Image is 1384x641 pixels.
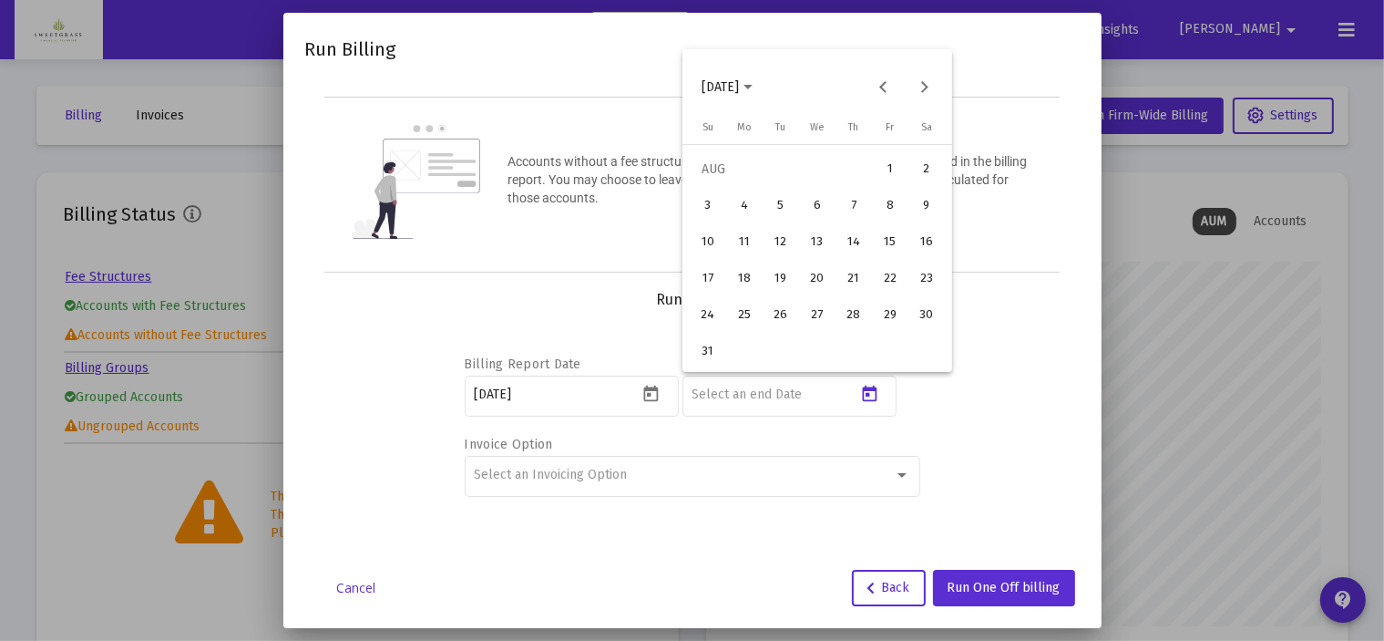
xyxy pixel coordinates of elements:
[728,190,761,222] div: 4
[874,263,907,295] div: 22
[907,69,943,106] button: Next month
[908,297,945,334] button: 2025-08-30
[799,261,836,297] button: 2025-08-20
[810,121,825,133] span: We
[692,336,724,368] div: 31
[872,224,908,261] button: 2025-08-15
[874,226,907,259] div: 15
[690,297,726,334] button: 2025-08-24
[690,188,726,224] button: 2025-08-03
[801,190,834,222] div: 6
[910,153,943,186] div: 2
[801,263,834,295] div: 20
[726,261,763,297] button: 2025-08-18
[921,121,932,133] span: Sa
[866,69,902,106] button: Previous month
[687,69,767,106] button: Choose month and year
[702,79,739,95] span: [DATE]
[801,299,834,332] div: 27
[837,226,870,259] div: 14
[737,121,752,133] span: Mo
[910,263,943,295] div: 23
[872,297,908,334] button: 2025-08-29
[908,261,945,297] button: 2025-08-23
[692,263,724,295] div: 17
[799,224,836,261] button: 2025-08-13
[692,299,724,332] div: 24
[728,226,761,259] div: 11
[690,334,726,370] button: 2025-08-31
[908,188,945,224] button: 2025-08-09
[690,224,726,261] button: 2025-08-10
[763,188,799,224] button: 2025-08-05
[728,263,761,295] div: 18
[874,190,907,222] div: 8
[763,261,799,297] button: 2025-08-19
[764,263,797,295] div: 19
[726,188,763,224] button: 2025-08-04
[726,224,763,261] button: 2025-08-11
[799,297,836,334] button: 2025-08-27
[908,151,945,188] button: 2025-08-02
[764,226,797,259] div: 12
[836,188,872,224] button: 2025-08-07
[849,121,859,133] span: Th
[776,121,786,133] span: Tu
[702,121,713,133] span: Su
[764,190,797,222] div: 5
[910,299,943,332] div: 30
[836,297,872,334] button: 2025-08-28
[874,299,907,332] div: 29
[764,299,797,332] div: 26
[837,263,870,295] div: 21
[836,224,872,261] button: 2025-08-14
[837,190,870,222] div: 7
[801,226,834,259] div: 13
[763,224,799,261] button: 2025-08-12
[908,224,945,261] button: 2025-08-16
[872,261,908,297] button: 2025-08-22
[872,151,908,188] button: 2025-08-01
[692,226,724,259] div: 10
[690,151,872,188] td: AUG
[872,188,908,224] button: 2025-08-08
[799,188,836,224] button: 2025-08-06
[836,261,872,297] button: 2025-08-21
[874,153,907,186] div: 1
[887,121,895,133] span: Fr
[728,299,761,332] div: 25
[837,299,870,332] div: 28
[763,297,799,334] button: 2025-08-26
[910,226,943,259] div: 16
[690,261,726,297] button: 2025-08-17
[726,297,763,334] button: 2025-08-25
[910,190,943,222] div: 9
[692,190,724,222] div: 3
